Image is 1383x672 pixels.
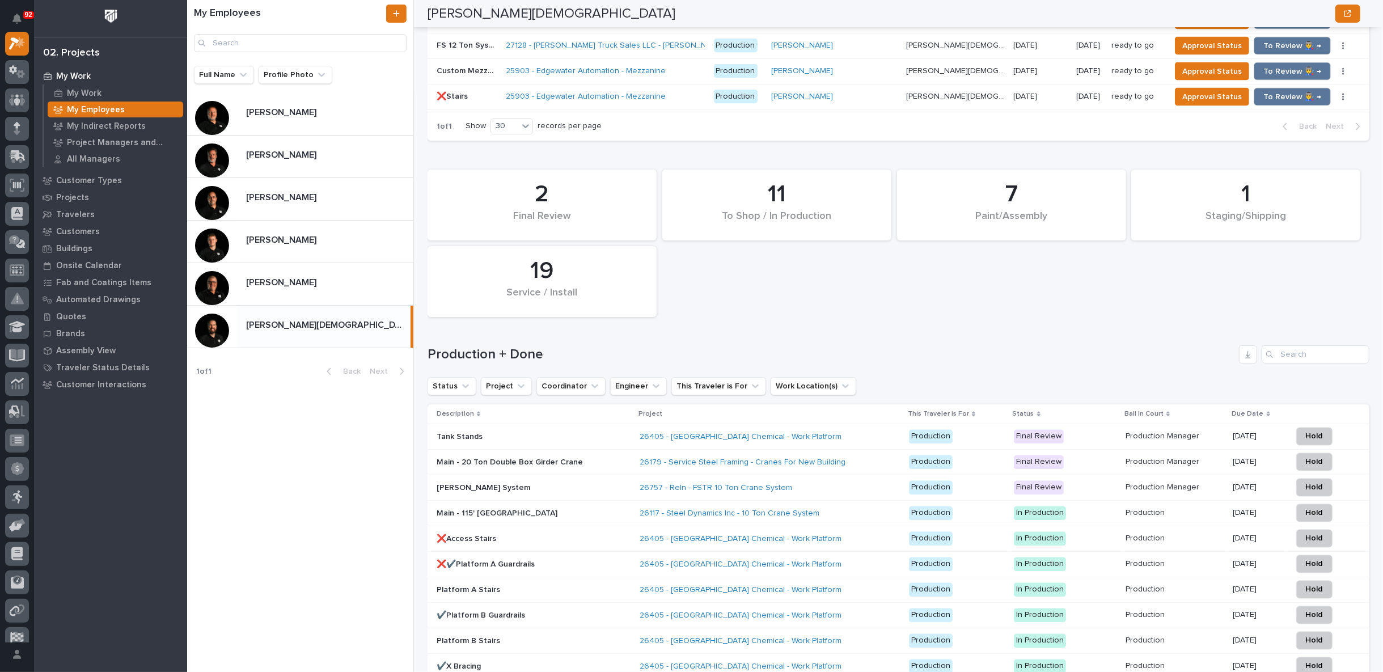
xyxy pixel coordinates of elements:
[1306,557,1323,571] span: Hold
[640,458,845,467] a: 26179 - Service Steel Framing - Cranes For New Building
[1013,39,1039,50] p: [DATE]
[447,210,637,234] div: Final Review
[56,176,122,186] p: Customer Types
[1321,121,1369,132] button: Next
[1233,483,1283,493] p: [DATE]
[1254,88,1331,106] button: To Review 👨‍🏭 →
[336,366,361,377] span: Back
[370,366,395,377] span: Next
[1233,636,1283,646] p: [DATE]
[14,14,29,32] div: Notifications92
[187,358,221,386] p: 1 of 1
[194,7,384,20] h1: My Employees
[437,534,631,544] p: ❌Access Stairs
[481,377,532,395] button: Project
[1306,634,1323,648] span: Hold
[906,90,1006,102] p: [PERSON_NAME][DEMOGRAPHIC_DATA]
[506,41,758,50] a: 27128 - [PERSON_NAME] Truck Sales LLC - [PERSON_NAME] Systems
[437,509,631,518] p: Main - 115' [GEOGRAPHIC_DATA]
[437,39,500,50] p: FS 12 Ton System
[56,278,151,288] p: Fab and Coatings Items
[44,134,187,150] a: Project Managers and Engineers
[1263,65,1321,78] span: To Review 👨‍🏭 →
[437,560,631,569] p: ❌✔️Platform A Guardrails
[908,408,969,420] p: This Traveler is For
[1014,557,1066,572] div: In Production
[1233,432,1283,442] p: [DATE]
[1014,430,1064,444] div: Final Review
[34,172,187,189] a: Customer Types
[428,603,1369,628] tr: ✔️Platform B Guardrails26405 - [GEOGRAPHIC_DATA] Chemical - Work Platform ProductionIn Production...
[43,47,100,60] div: 02. Projects
[466,121,486,131] p: Show
[246,318,408,331] p: [PERSON_NAME][DEMOGRAPHIC_DATA]
[437,64,500,76] p: Custom Mezzanine
[909,455,953,470] div: Production
[34,223,187,240] a: Customers
[909,532,953,546] div: Production
[638,408,662,420] p: Project
[640,432,841,442] a: 26405 - [GEOGRAPHIC_DATA] Chemical - Work Platform
[909,506,953,521] div: Production
[1014,506,1066,521] div: In Production
[682,180,872,209] div: 11
[56,380,146,390] p: Customer Interactions
[428,628,1369,654] tr: Platform B Stairs26405 - [GEOGRAPHIC_DATA] Chemical - Work Platform ProductionIn ProductionProduc...
[1306,430,1323,443] span: Hold
[1175,62,1249,81] button: Approval Status
[640,509,819,518] a: 26117 - Steel Dynamics Inc - 10 Ton Crane System
[714,64,758,78] div: Production
[1296,479,1333,497] button: Hold
[640,636,841,646] a: 26405 - [GEOGRAPHIC_DATA] Chemical - Work Platform
[1233,560,1283,569] p: [DATE]
[909,608,953,623] div: Production
[34,257,187,274] a: Onsite Calendar
[771,92,833,102] a: [PERSON_NAME]
[5,7,29,31] button: Notifications
[1296,504,1333,522] button: Hold
[1233,611,1283,620] p: [DATE]
[1014,608,1066,623] div: In Production
[640,483,792,493] a: 26757 - Reln - FSTR 10 Ton Crane System
[1126,557,1167,569] p: Production
[682,210,872,234] div: To Shop / In Production
[1126,583,1167,595] p: Production
[428,58,1369,84] tr: Custom MezzanineCustom Mezzanine 25903 - Edgewater Automation - Mezzanine Production[PERSON_NAME]...
[34,359,187,376] a: Traveler Status Details
[44,102,187,117] a: My Employees
[1262,345,1369,364] input: Search
[447,257,637,285] div: 19
[1306,532,1323,546] span: Hold
[1111,64,1156,76] p: ready to go
[437,432,631,442] p: Tank Stands
[1233,458,1283,467] p: [DATE]
[909,583,953,597] div: Production
[437,611,631,620] p: ✔️Platform B Guardrails
[187,178,413,221] a: [PERSON_NAME][PERSON_NAME]
[1326,121,1351,132] span: Next
[437,458,631,467] p: Main - 20 Ton Double Box Girder Crane
[909,634,953,648] div: Production
[909,557,953,572] div: Production
[1014,583,1066,597] div: In Production
[67,154,120,164] p: All Managers
[1111,90,1156,102] p: ready to go
[34,308,187,325] a: Quotes
[909,430,953,444] div: Production
[1274,121,1321,132] button: Back
[1126,455,1202,467] p: Production Manager
[246,275,319,288] p: [PERSON_NAME]
[428,33,1369,58] tr: FS 12 Ton SystemFS 12 Ton System 27128 - [PERSON_NAME] Truck Sales LLC - [PERSON_NAME] Systems Pr...
[56,71,91,82] p: My Work
[56,346,116,356] p: Assembly View
[428,346,1234,363] h1: Production + Done
[56,193,89,203] p: Projects
[246,147,319,160] p: [PERSON_NAME]
[640,662,841,671] a: 26405 - [GEOGRAPHIC_DATA] Chemical - Work Platform
[44,151,187,167] a: All Managers
[428,526,1369,552] tr: ❌Access Stairs26405 - [GEOGRAPHIC_DATA] Chemical - Work Platform ProductionIn ProductionProductio...
[194,34,407,52] div: Search
[506,66,666,76] a: 25903 - Edgewater Automation - Mezzanine
[714,90,758,104] div: Production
